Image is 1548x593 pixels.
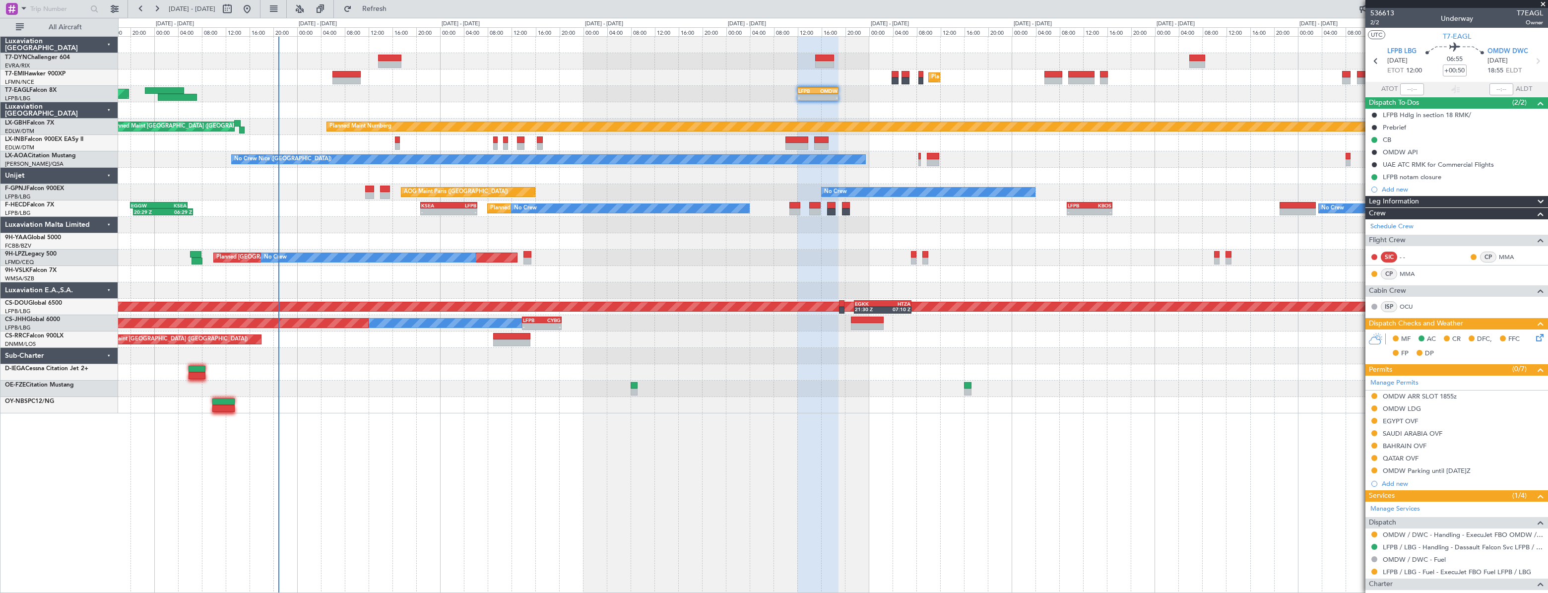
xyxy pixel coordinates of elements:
div: HTZA [883,301,910,307]
span: Refresh [354,5,395,12]
div: 20:29 Z [134,209,163,215]
span: 9H-VSLK [5,267,29,273]
a: 9H-YAAGlobal 5000 [5,235,61,241]
div: Planned [GEOGRAPHIC_DATA] ([GEOGRAPHIC_DATA]) [216,250,357,265]
div: KBOS [1090,202,1111,208]
div: EGGW [131,202,159,208]
div: 16:00 [822,27,845,36]
div: 04:00 [893,27,917,36]
a: LFMN/NCE [5,78,34,86]
a: F-HECDFalcon 7X [5,202,54,208]
div: 00:00 [726,27,750,36]
span: CS-JHH [5,317,26,323]
a: CS-RRCFalcon 900LX [5,333,64,339]
div: ISP [1381,301,1397,312]
div: Planned Maint Nurnberg [329,119,391,134]
span: All Aircraft [26,24,105,31]
div: LFPB [1068,202,1090,208]
div: 20:00 [1131,27,1155,36]
a: LX-INBFalcon 900EX EASy II [5,136,83,142]
div: [DATE] - [DATE] [728,20,766,28]
a: LX-GBHFalcon 7X [5,120,54,126]
span: FP [1401,349,1409,359]
div: 20:00 [416,27,440,36]
a: LFMD/CEQ [5,259,34,266]
div: - - [1400,253,1422,262]
span: Dispatch Checks and Weather [1369,318,1463,329]
div: [DATE] - [DATE] [442,20,480,28]
div: - [542,324,561,329]
div: [DATE] - [DATE] [1157,20,1195,28]
a: Schedule Crew [1370,222,1414,232]
span: Permits [1369,364,1392,376]
a: WMSA/SZB [5,275,34,282]
div: LFPB [449,202,476,208]
div: 12:00 [1084,27,1107,36]
div: [DATE] - [DATE] [871,20,909,28]
a: CS-JHHGlobal 6000 [5,317,60,323]
div: 16:00 [536,27,560,36]
span: Owner [1517,18,1543,27]
div: 04:00 [464,27,488,36]
div: OMDW LDG [1383,404,1421,413]
a: T7-EMIHawker 900XP [5,71,65,77]
a: LX-AOACitation Mustang [5,153,76,159]
div: 12:00 [1226,27,1250,36]
span: LX-AOA [5,153,28,159]
div: KSEA [159,202,187,208]
div: 08:00 [488,27,512,36]
div: 04:00 [1322,27,1346,36]
div: LFPB notam closure [1383,173,1441,181]
div: KSEA [421,202,449,208]
div: OMDW API [1383,148,1418,156]
a: OMDW / DWC - Fuel [1383,555,1446,564]
span: OMDW DWC [1487,47,1528,57]
div: 04:00 [178,27,202,36]
div: 08:00 [1060,27,1084,36]
span: F-GPNJ [5,186,26,192]
a: LFPB / LBG - Fuel - ExecuJet FBO Fuel LFPB / LBG [1383,568,1531,576]
div: CP [1381,268,1397,279]
div: 00:00 [1155,27,1179,36]
div: 16:00 [392,27,416,36]
div: - [449,209,476,215]
div: 16:00 [679,27,703,36]
div: 04:00 [750,27,774,36]
a: DNMM/LOS [5,340,36,348]
div: 16:00 [1107,27,1131,36]
a: OCU [1400,302,1422,311]
div: No Crew Nice ([GEOGRAPHIC_DATA]) [234,152,331,167]
div: 00:00 [297,27,321,36]
div: No Crew [514,201,537,216]
a: F-GPNJFalcon 900EX [5,186,64,192]
button: Refresh [339,1,398,17]
span: 9H-LPZ [5,251,25,257]
button: UTC [1368,30,1385,39]
span: Crew [1369,208,1386,219]
div: 21:30 Z [855,306,883,312]
span: 2/2 [1370,18,1394,27]
span: 536613 [1370,8,1394,18]
div: 20:00 [130,27,154,36]
a: LFPB / LBG - Handling - Dassault Falcon Svc LFPB / LBG [1383,543,1543,551]
span: ETOT [1387,66,1404,76]
span: 9H-YAA [5,235,27,241]
div: - [523,324,542,329]
div: 04:00 [607,27,631,36]
span: DFC, [1477,334,1492,344]
span: [DATE] [1487,56,1508,66]
a: [PERSON_NAME]/QSA [5,160,64,168]
span: 18:55 [1487,66,1503,76]
div: 08:00 [631,27,655,36]
div: LFPB [798,88,818,94]
a: LFPB/LBG [5,209,31,217]
span: Cabin Crew [1369,285,1406,297]
span: Flight Crew [1369,235,1406,246]
div: Prebrief [1383,123,1406,132]
span: ELDT [1506,66,1522,76]
div: CB [1383,135,1391,144]
div: 08:00 [1203,27,1226,36]
span: Dispatch [1369,517,1396,528]
span: Charter [1369,579,1393,590]
div: 08:00 [202,27,226,36]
